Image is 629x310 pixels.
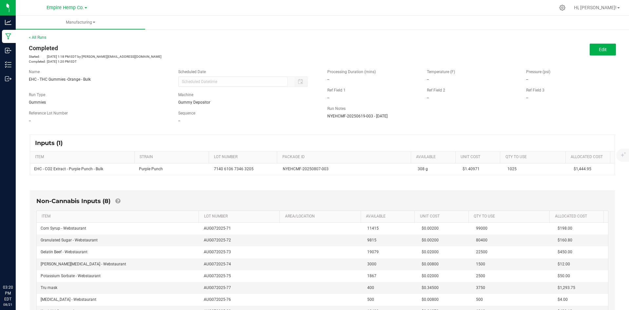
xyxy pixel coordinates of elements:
[29,100,46,105] span: Gummies
[3,284,13,302] p: 03:20 PM EDT
[422,262,439,266] span: $0.00800
[476,238,487,242] span: 80400
[29,70,40,74] span: Name
[7,258,26,277] iframe: Resource center
[422,250,439,254] span: $0.02000
[599,47,607,52] span: Edit
[35,155,132,160] a: ITEMSortable
[507,167,517,171] span: 1025
[476,262,485,266] span: 1500
[422,238,439,242] span: $0.00200
[422,226,439,231] span: $0.00200
[47,5,84,10] span: Empire Hemp Co.
[327,106,346,111] span: Run Notes
[41,285,57,290] span: Tru mask
[204,274,231,278] span: AUG072025-75
[558,285,575,290] span: $1,293.75
[367,238,376,242] span: 9815
[214,155,275,160] a: LOT NUMBERSortable
[178,93,193,97] span: Machine
[29,118,31,123] span: --
[5,47,11,54] inline-svg: Inbound
[476,226,487,231] span: 99000
[41,262,126,266] span: [PERSON_NAME][MEDICAL_DATA] - Webstaurant
[555,214,601,219] a: Allocated CostSortable
[178,100,210,105] span: Gummy Depositor
[29,54,317,59] p: [DATE] 1:18 PM EDT by [PERSON_NAME][EMAIL_ADDRESS][DOMAIN_NAME]
[139,167,163,171] span: Purple Punch
[476,274,485,278] span: 2500
[16,20,145,25] span: Manufacturing
[29,59,317,64] p: [DATE] 1:20 PM EDT
[204,297,231,302] span: AUG072025-76
[463,167,480,171] span: $1.40971
[418,167,425,171] span: 308
[140,155,206,160] a: STRAINSortable
[5,33,11,40] inline-svg: Manufacturing
[427,88,445,93] span: Ref Field 2
[476,285,485,290] span: 3750
[29,59,47,64] span: Completed:
[558,262,570,266] span: $12.00
[474,214,547,219] a: QTY TO USESortable
[178,70,206,74] span: Scheduled Date
[5,19,11,26] inline-svg: Analytics
[29,77,91,82] span: EHC - THC Gummies -Orange - Bulk
[422,285,439,290] span: $0.34500
[420,214,466,219] a: Unit CostSortable
[3,302,13,307] p: 08/21
[367,250,379,254] span: 19079
[178,118,180,123] span: --
[526,88,544,93] span: Ref Field 3
[36,197,110,205] span: Non-Cannabis Inputs (8)
[204,250,231,254] span: AUG072025-73
[367,274,376,278] span: 1867
[204,214,277,219] a: LOT NUMBERSortable
[558,238,572,242] span: $160.80
[505,155,563,160] a: QTY TO USESortable
[461,155,498,160] a: Unit CostSortable
[41,250,87,254] span: Gelatin Beef - Webstaurant
[35,139,69,147] span: Inputs (1)
[526,95,528,100] span: --
[41,297,96,302] span: [MEDICAL_DATA] - Webstaurant
[558,226,572,231] span: $198.00
[558,274,570,278] span: $50.00
[204,238,231,242] span: AUG072025-72
[574,167,591,171] span: $1,444.95
[427,70,455,74] span: Temperature (F)
[204,262,231,266] span: AUG072025-74
[367,262,376,266] span: 3000
[367,297,374,302] span: 500
[327,95,329,100] span: --
[29,92,45,98] span: Run Type
[427,77,429,82] span: --
[214,167,254,171] span: 7140 6106 7346 3205
[427,95,429,100] span: --
[41,274,101,278] span: Potassium Sorbate - Webstaurant
[422,274,439,278] span: $0.02000
[426,167,428,171] span: g
[327,70,376,74] span: Processing Duration (mins)
[367,285,374,290] span: 400
[526,70,550,74] span: Pressure (psi)
[115,197,120,205] a: Add Non-Cannabis items that were also consumed in the run (e.g. gloves and packaging); Also add N...
[327,114,388,118] span: NYEHCMF-20250619-003 - [DATE]
[204,285,231,290] span: AUG072025-77
[367,226,379,231] span: 11415
[41,226,86,231] span: Corn Syrup - Webstaurant
[476,297,483,302] span: 500
[178,111,195,115] span: Sequence
[558,297,568,302] span: $4.00
[5,61,11,68] inline-svg: Inventory
[204,226,231,231] span: AUG072025-71
[574,5,617,10] span: Hi, [PERSON_NAME]!
[34,167,103,171] span: EHC - CO2 Extract - Purple Punch - Bulk
[366,214,412,219] a: AVAILABLESortable
[16,16,145,30] a: Manufacturing
[285,214,358,219] a: AREA/LOCATIONSortable
[42,214,196,219] a: ITEMSortable
[558,250,572,254] span: $450.00
[422,297,439,302] span: $0.00800
[571,155,608,160] a: Allocated CostSortable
